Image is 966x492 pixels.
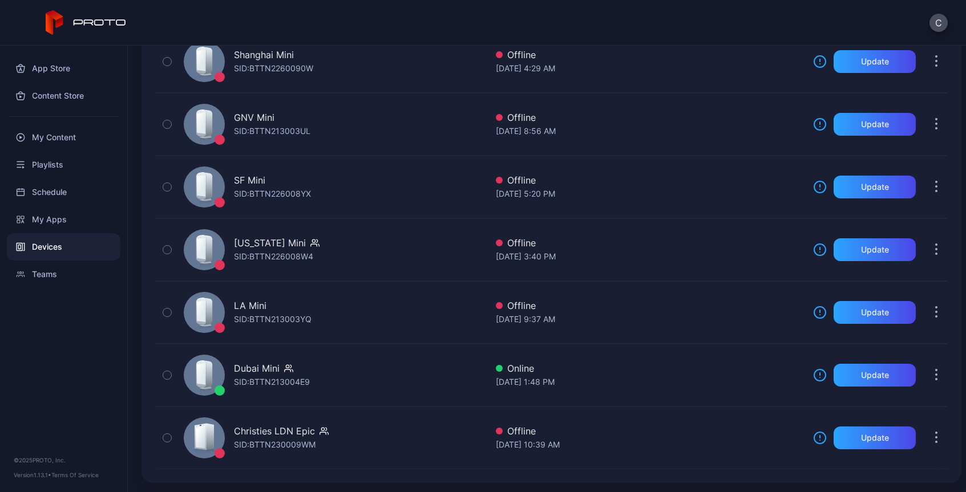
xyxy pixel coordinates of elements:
[861,182,889,192] div: Update
[496,361,804,375] div: Online
[7,124,120,151] a: My Content
[834,176,916,198] button: Update
[496,250,804,263] div: [DATE] 3:40 PM
[234,173,265,187] div: SF Mini
[234,111,274,124] div: GNV Mini
[234,236,306,250] div: [US_STATE] Mini
[7,206,120,233] a: My Apps
[496,62,804,75] div: [DATE] 4:29 AM
[834,113,916,136] button: Update
[234,299,266,312] div: LA Mini
[234,124,310,138] div: SID: BTTN213003UL
[861,120,889,129] div: Update
[496,424,804,438] div: Offline
[834,426,916,449] button: Update
[7,261,120,288] a: Teams
[234,361,280,375] div: Dubai Mini
[496,124,804,138] div: [DATE] 8:56 AM
[496,312,804,326] div: [DATE] 9:37 AM
[51,471,99,478] a: Terms Of Service
[496,111,804,124] div: Offline
[234,48,294,62] div: Shanghai Mini
[834,238,916,261] button: Update
[234,424,315,438] div: Christies LDN Epic
[234,438,316,452] div: SID: BTTN230009WM
[496,48,804,62] div: Offline
[496,173,804,187] div: Offline
[14,471,51,478] span: Version 1.13.1 •
[861,433,889,442] div: Update
[929,14,948,32] button: C
[834,50,916,73] button: Update
[834,301,916,324] button: Update
[234,187,311,201] div: SID: BTTN226008YX
[14,456,114,465] div: © 2025 PROTO, Inc.
[496,438,804,452] div: [DATE] 10:39 AM
[496,299,804,312] div: Offline
[7,82,120,109] a: Content Store
[861,245,889,254] div: Update
[861,57,889,66] div: Update
[861,308,889,317] div: Update
[7,151,120,178] a: Playlists
[496,236,804,250] div: Offline
[7,55,120,82] a: App Store
[234,62,313,75] div: SID: BTTN2260090W
[234,250,313,263] div: SID: BTTN226008W4
[234,375,310,389] div: SID: BTTN213004E9
[7,178,120,206] a: Schedule
[496,187,804,201] div: [DATE] 5:20 PM
[861,371,889,380] div: Update
[496,375,804,389] div: [DATE] 1:48 PM
[7,233,120,261] a: Devices
[834,364,916,387] button: Update
[234,312,312,326] div: SID: BTTN213003YQ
